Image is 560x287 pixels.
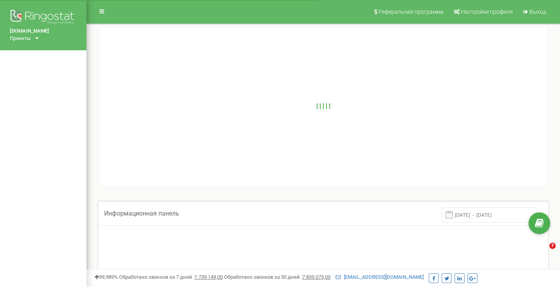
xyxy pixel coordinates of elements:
[461,9,513,15] span: Настройки профиля
[224,274,330,280] span: Обработано звонков за 30 дней :
[302,274,330,280] u: 7 835 073,00
[104,210,179,217] span: Информационная панель
[10,35,31,42] div: Проекты
[533,243,552,261] iframe: Intercom live chat
[195,274,223,280] u: 1 739 149,00
[336,274,424,280] a: [EMAIL_ADDRESS][DOMAIN_NAME]
[529,9,546,15] span: Выход
[549,243,556,249] span: 7
[378,9,444,15] span: Реферальная программа
[94,274,118,280] span: 99,989%
[10,27,77,35] a: [DOMAIN_NAME]
[119,274,223,280] span: Обработано звонков за 7 дней :
[10,8,77,27] img: Ringostat logo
